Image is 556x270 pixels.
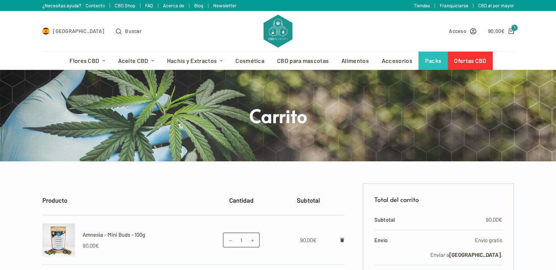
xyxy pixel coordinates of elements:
a: Acerca de [163,3,184,8]
img: ES Flag [42,27,50,35]
a: Carro de compra [488,27,514,35]
nav: Menú de cabecera [63,52,493,70]
a: Tiendas [414,3,430,8]
label: Envío gratis [409,236,502,245]
a: Ofertas CBD [448,52,493,70]
span: 1 [511,25,518,31]
a: Packs [419,52,448,70]
button: Abrir formulario de búsqueda [116,27,141,35]
a: Cosmética [229,52,271,70]
a: Amnesia - Mini Buds - 100g [83,231,145,238]
bdi: 90,00 [486,216,502,223]
span: Buscar [125,27,141,35]
a: Hachís y Extractos [160,52,229,70]
a: Acceso [449,27,476,35]
a: Franquiciarse [440,3,468,8]
a: Eliminar Amnesia - Mini Buds - 100g del carrito [340,237,344,243]
span: € [501,28,504,34]
span: € [499,216,502,223]
a: Alimentos [335,52,375,70]
h2: Total del carrito [374,195,502,205]
bdi: 90,00 [488,28,505,34]
input: Cantidad de productos [223,233,260,247]
a: Accesorios [375,52,419,70]
a: Newsletter [213,3,237,8]
th: Cantidad [203,186,280,215]
a: Flores CBD [63,52,111,70]
bdi: 90,00 [83,242,99,249]
span: Acceso [449,27,466,35]
a: ¿Necesitas ayuda? Contacto [42,3,105,8]
a: CBD al por mayor [478,3,514,8]
a: Aceite CBD [111,52,160,70]
bdi: 90,00 [300,237,317,243]
a: Select Country [42,27,105,35]
span: [GEOGRAPHIC_DATA] [53,27,104,35]
th: Producto [42,186,203,215]
span: € [313,237,317,243]
img: CBD Alchemy [264,15,292,48]
h1: Carrito [141,104,415,127]
th: Envío [374,230,406,265]
p: Enviar a . [409,250,502,259]
a: CBD para mascotas [271,52,335,70]
th: Subtotal [374,210,406,230]
a: CBD Shop [115,3,135,8]
a: Blog [194,3,203,8]
span: € [95,242,99,249]
strong: [GEOGRAPHIC_DATA] [449,251,501,258]
a: FAQ [145,3,153,8]
th: Subtotal [280,186,336,215]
